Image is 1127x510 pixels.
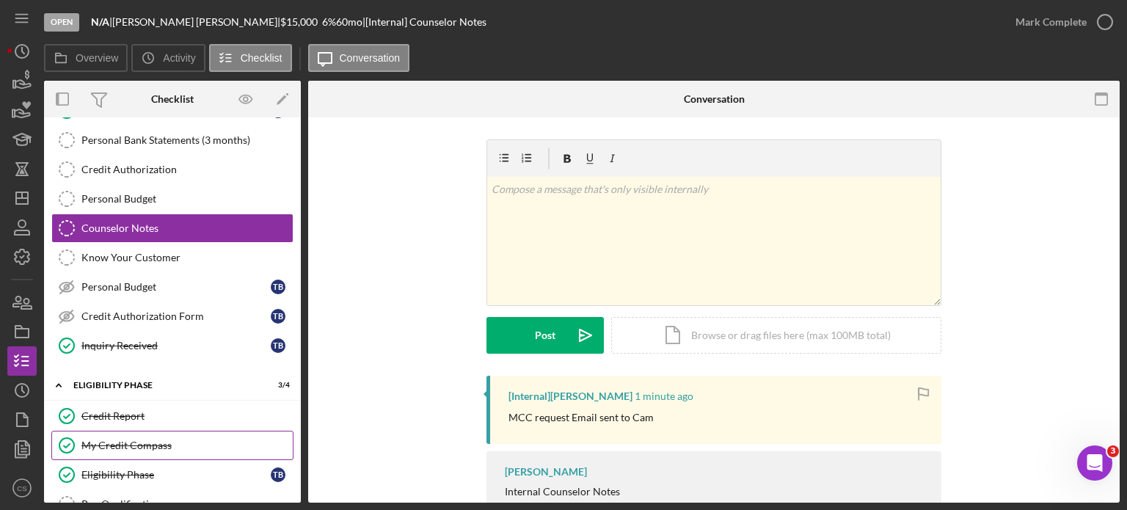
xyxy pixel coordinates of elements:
a: Inquiry ReceivedTB [51,331,293,360]
div: 3 / 4 [263,381,290,390]
div: T B [271,280,285,294]
div: My Credit Compass [81,440,293,451]
label: Checklist [241,52,282,64]
label: Overview [76,52,118,64]
div: Personal Budget [81,281,271,293]
div: Checklist [151,93,194,105]
div: Eligibility Phase [73,381,253,390]
div: [PERSON_NAME] [505,466,587,478]
a: Eligibility PhaseTB [51,460,293,489]
label: Activity [163,52,195,64]
button: CS [7,473,37,503]
div: Inquiry Received [81,340,271,351]
div: 6 % [322,16,336,28]
a: Personal BudgetTB [51,272,293,302]
div: Credit Report [81,410,293,422]
iframe: Intercom live chat [1077,445,1112,481]
div: Credit Authorization Form [81,310,271,322]
div: Internal Counselor Notes [505,486,620,498]
div: | [91,16,112,28]
a: Counselor Notes [51,214,293,243]
div: Personal Bank Statements (3 months) [81,134,293,146]
p: MCC request Email sent to Cam [508,409,654,426]
div: Personal Budget [81,193,293,205]
button: Conversation [308,44,410,72]
button: Post [486,317,604,354]
div: T B [271,467,285,482]
div: | [Internal] Counselor Notes [362,16,486,28]
time: 2025-09-15 16:38 [635,390,693,402]
div: Credit Authorization [81,164,293,175]
a: Personal Budget [51,184,293,214]
span: 3 [1107,445,1119,457]
text: CS [17,484,26,492]
a: Personal Bank Statements (3 months) [51,125,293,155]
div: T B [271,309,285,324]
span: $15,000 [280,15,318,28]
b: N/A [91,15,109,28]
button: Overview [44,44,128,72]
label: Conversation [340,52,401,64]
div: Eligibility Phase [81,469,271,481]
div: Open [44,13,79,32]
div: T B [271,338,285,353]
div: Know Your Customer [81,252,293,263]
button: Checklist [209,44,292,72]
a: Credit Report [51,401,293,431]
a: Know Your Customer [51,243,293,272]
div: [Internal] [PERSON_NAME] [508,390,632,402]
div: Pre-Qualification [81,498,293,510]
div: Counselor Notes [81,222,293,234]
button: Mark Complete [1001,7,1120,37]
div: Conversation [684,93,745,105]
button: Activity [131,44,205,72]
a: Credit Authorization [51,155,293,184]
a: Credit Authorization FormTB [51,302,293,331]
div: 60 mo [336,16,362,28]
div: Post [535,317,555,354]
a: My Credit Compass [51,431,293,460]
div: Mark Complete [1015,7,1087,37]
div: [PERSON_NAME] [PERSON_NAME] | [112,16,280,28]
